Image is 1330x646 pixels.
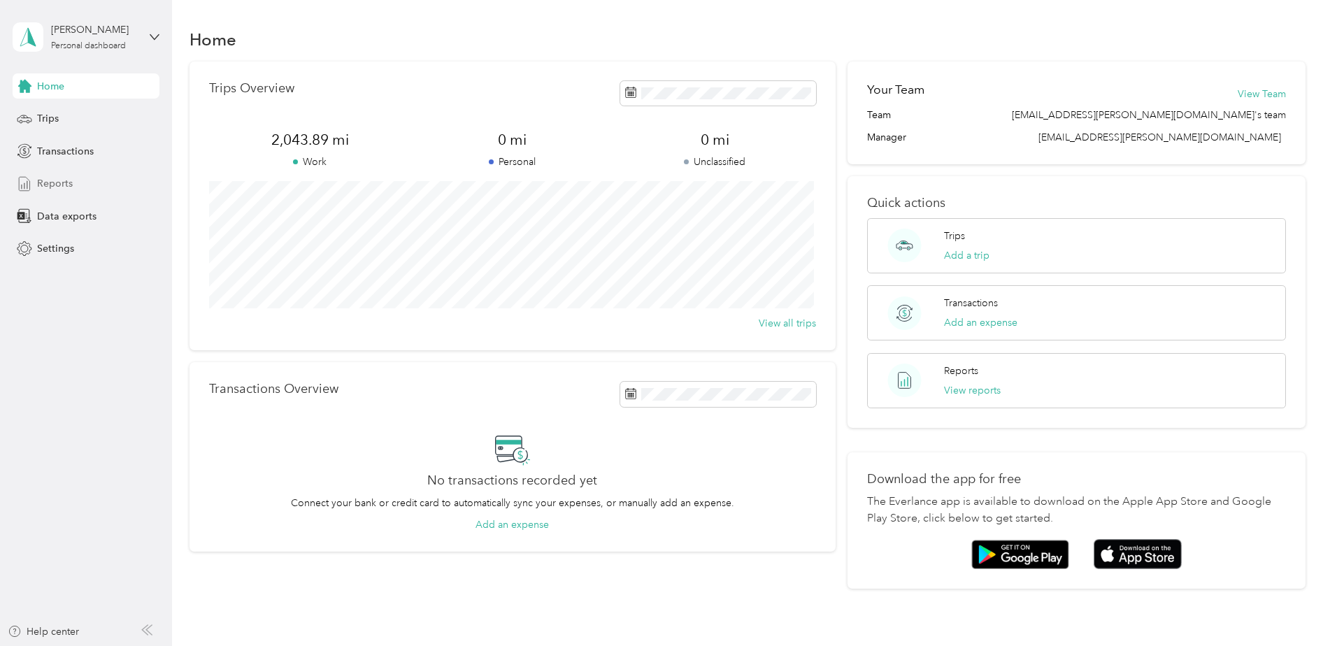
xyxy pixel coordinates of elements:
p: Personal [411,155,613,169]
p: Transactions [944,296,998,310]
span: 0 mi [411,130,613,150]
iframe: Everlance-gr Chat Button Frame [1252,568,1330,646]
span: 0 mi [614,130,816,150]
button: Help center [8,624,79,639]
div: Personal dashboard [51,42,126,50]
button: Add an expense [944,315,1017,330]
p: Trips [944,229,965,243]
span: Reports [37,176,73,191]
h2: No transactions recorded yet [427,473,597,488]
span: [EMAIL_ADDRESS][PERSON_NAME][DOMAIN_NAME] [1038,131,1281,143]
button: View reports [944,383,1001,398]
img: App store [1094,539,1182,569]
span: 2,043.89 mi [209,130,411,150]
span: Manager [867,130,906,145]
p: Trips Overview [209,81,294,96]
button: View Team [1238,87,1286,101]
p: Reports [944,364,978,378]
h1: Home [190,32,236,47]
h2: Your Team [867,81,924,99]
p: Transactions Overview [209,382,338,396]
span: [EMAIL_ADDRESS][PERSON_NAME][DOMAIN_NAME]'s team [1012,108,1286,122]
button: Add a trip [944,248,989,263]
span: Team [867,108,891,122]
img: Google play [971,540,1069,569]
button: View all trips [759,316,816,331]
span: Settings [37,241,74,256]
p: Work [209,155,411,169]
span: Trips [37,111,59,126]
p: Download the app for free [867,472,1286,487]
div: [PERSON_NAME] [51,22,138,37]
p: Connect your bank or credit card to automatically sync your expenses, or manually add an expense. [291,496,734,510]
p: Unclassified [614,155,816,169]
span: Home [37,79,64,94]
span: Transactions [37,144,94,159]
p: Quick actions [867,196,1286,210]
span: Data exports [37,209,96,224]
button: Add an expense [475,517,549,532]
p: The Everlance app is available to download on the Apple App Store and Google Play Store, click be... [867,494,1286,527]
